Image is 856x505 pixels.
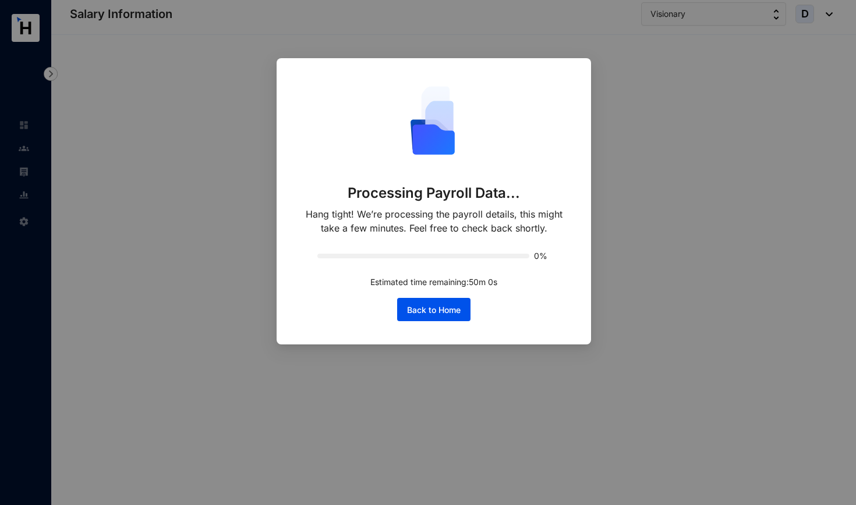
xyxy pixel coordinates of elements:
[370,276,497,289] p: Estimated time remaining: 50 m 0 s
[534,252,550,260] span: 0%
[300,207,568,235] p: Hang tight! We’re processing the payroll details, this might take a few minutes. Feel free to che...
[407,304,461,316] span: Back to Home
[397,298,471,321] button: Back to Home
[348,184,521,202] p: Processing Payroll Data...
